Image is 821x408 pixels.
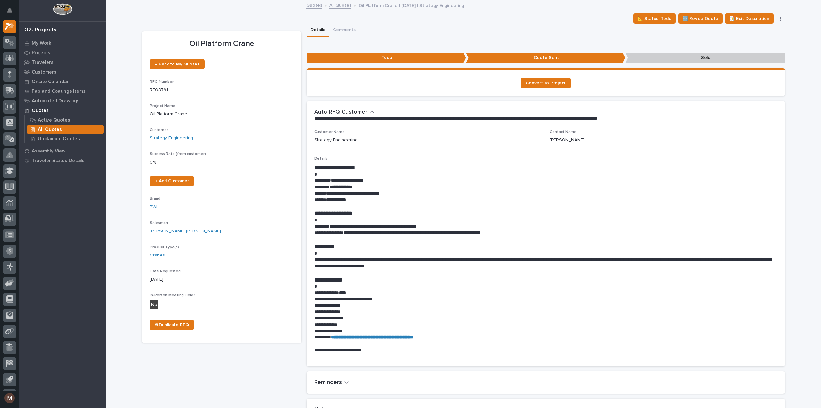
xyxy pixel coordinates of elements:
[32,69,56,75] p: Customers
[329,24,360,37] button: Comments
[625,53,785,63] p: Sold
[150,245,179,249] span: Product Type(s)
[150,159,294,166] p: 0 %
[306,1,322,9] a: Quotes
[150,293,195,297] span: In-Person Meeting Held?
[19,156,106,165] a: Traveler Status Details
[32,40,51,46] p: My Work
[150,111,294,117] p: Oil Platform Crane
[150,276,294,283] p: [DATE]
[466,53,625,63] p: Quote Sent
[150,59,205,69] a: ← Back to My Quotes
[314,379,349,386] button: Reminders
[521,78,571,88] a: Convert to Project
[150,39,294,48] p: Oil Platform Crane
[678,13,723,24] button: 🆕 Revise Quote
[25,134,106,143] a: Unclaimed Quotes
[638,15,672,22] span: 📐 Status: Todo
[19,67,106,77] a: Customers
[150,204,157,211] a: PWI
[19,106,106,115] a: Quotes
[32,108,49,114] p: Quotes
[307,53,466,63] p: Todo
[38,127,62,133] p: All Quotes
[725,13,774,24] button: 📝 Edit Description
[307,24,329,37] button: Details
[155,179,189,183] span: + Add Customer
[729,15,769,22] span: 📝 Edit Description
[150,221,168,225] span: Salesman
[633,13,676,24] button: 📐 Status: Todo
[359,2,464,9] p: Oil Platform Crane | [DATE] | Strategy Engineering
[150,252,165,259] a: Cranes
[150,228,221,235] a: [PERSON_NAME] [PERSON_NAME]
[19,57,106,67] a: Travelers
[25,116,106,125] a: Active Quotes
[32,98,80,104] p: Automated Drawings
[19,38,106,48] a: My Work
[550,137,585,143] p: [PERSON_NAME]
[19,146,106,156] a: Assembly View
[314,379,342,386] h2: Reminders
[32,89,86,94] p: Fab and Coatings Items
[38,117,70,123] p: Active Quotes
[32,158,85,164] p: Traveler Status Details
[314,157,327,161] span: Details
[3,391,16,405] button: users-avatar
[150,320,194,330] a: ⎘ Duplicate RFQ
[155,62,199,66] span: ← Back to My Quotes
[32,148,65,154] p: Assembly View
[150,104,175,108] span: Project Name
[150,135,193,142] a: Strategy Engineering
[150,300,158,309] div: No
[150,176,194,186] a: + Add Customer
[3,4,16,17] button: Notifications
[314,137,358,143] p: Strategy Engineering
[53,3,72,15] img: Workspace Logo
[155,323,189,327] span: ⎘ Duplicate RFQ
[19,48,106,57] a: Projects
[32,60,54,65] p: Travelers
[682,15,718,22] span: 🆕 Revise Quote
[150,87,294,93] p: RFQ8791
[25,125,106,134] a: All Quotes
[19,77,106,86] a: Onsite Calendar
[8,8,16,18] div: Notifications
[32,50,50,56] p: Projects
[550,130,577,134] span: Contact Name
[314,109,374,116] button: Auto RFQ Customer
[38,136,80,142] p: Unclaimed Quotes
[150,128,168,132] span: Customer
[150,80,174,84] span: RFQ Number
[150,152,206,156] span: Success Rate (from customer)
[19,96,106,106] a: Automated Drawings
[526,81,566,85] span: Convert to Project
[150,197,160,201] span: Brand
[150,269,181,273] span: Date Requested
[24,27,56,34] div: 02. Projects
[314,130,345,134] span: Customer Name
[19,86,106,96] a: Fab and Coatings Items
[329,1,351,9] a: All Quotes
[32,79,69,85] p: Onsite Calendar
[314,109,367,116] h2: Auto RFQ Customer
